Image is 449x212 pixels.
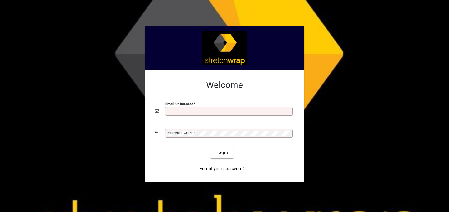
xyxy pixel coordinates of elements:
mat-label: Email or Barcode [165,101,193,106]
span: Login [215,149,228,156]
a: Forgot your password? [197,163,247,175]
h2: Welcome [155,80,294,90]
mat-label: Password or Pin [167,131,193,135]
button: Login [210,147,233,158]
span: Forgot your password? [200,166,245,172]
